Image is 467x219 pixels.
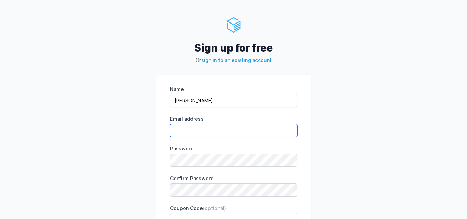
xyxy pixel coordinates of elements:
[225,17,242,33] img: ServerAuth
[170,145,297,152] label: Password
[201,57,272,63] a: sign in to an existing account
[170,86,297,93] label: Name
[156,42,311,54] h2: Sign up for free
[156,57,311,64] p: Or
[170,116,297,122] label: Email address
[203,205,226,211] span: (optional)
[170,205,297,212] label: Coupon Code
[170,175,297,182] label: Confirm Password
